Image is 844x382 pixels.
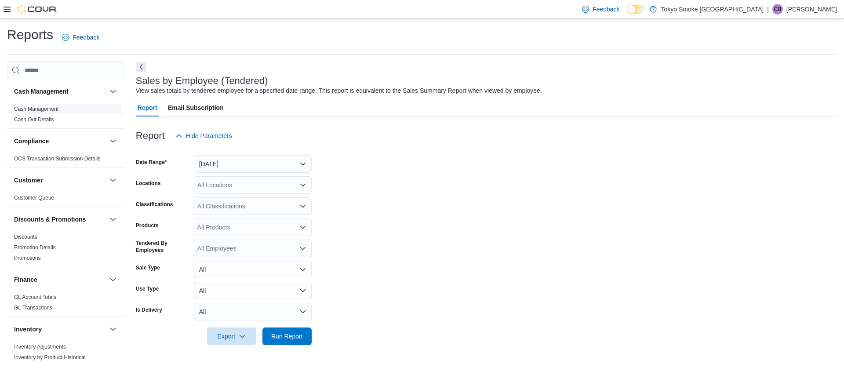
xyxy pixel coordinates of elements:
label: Sale Type [136,264,160,271]
a: Inventory by Product Historical [14,354,86,360]
label: Is Delivery [136,306,162,313]
a: OCS Transaction Submission Details [14,156,101,162]
a: GL Transactions [14,305,52,311]
a: Promotion Details [14,244,56,251]
button: Inventory [108,324,118,335]
button: Export [207,327,256,345]
a: Inventory Adjustments [14,344,66,350]
a: Feedback [58,29,103,46]
label: Use Type [136,285,159,292]
button: All [194,303,312,320]
button: Customer [108,175,118,186]
button: Customer [14,176,106,185]
span: Feedback [73,33,99,42]
span: GL Transactions [14,304,52,311]
button: Open list of options [299,203,306,210]
a: Feedback [578,0,623,18]
button: Compliance [108,136,118,146]
span: Promotions [14,255,41,262]
button: Finance [108,274,118,285]
div: Compliance [7,153,125,167]
div: Cash Management [7,104,125,128]
span: Cash Management [14,106,58,113]
label: Classifications [136,201,173,208]
span: GL Account Totals [14,294,56,301]
button: Open list of options [299,182,306,189]
span: Promotion Details [14,244,56,251]
button: Cash Management [108,86,118,97]
div: Discounts & Promotions [7,232,125,267]
img: Cova [18,5,57,14]
button: [DATE] [194,155,312,173]
h1: Reports [7,26,53,44]
div: Finance [7,292,125,317]
a: Cash Out Details [14,116,54,123]
button: Run Report [262,327,312,345]
span: OCS Transaction Submission Details [14,155,101,162]
button: Next [136,62,146,72]
button: All [194,282,312,299]
span: Inventory Adjustments [14,343,66,350]
span: Customer Queue [14,194,54,201]
div: Customer [7,193,125,207]
a: Cash Management [14,106,58,112]
h3: Finance [14,275,37,284]
button: Hide Parameters [172,127,236,145]
label: Products [136,222,159,229]
h3: Compliance [14,137,49,146]
a: GL Account Totals [14,294,56,300]
h3: Cash Management [14,87,69,96]
div: Codi Baechler [772,4,783,15]
button: All [194,261,312,278]
label: Locations [136,180,161,187]
button: Open list of options [299,224,306,231]
h3: Inventory [14,325,42,334]
span: Email Subscription [168,99,224,116]
span: Hide Parameters [186,131,232,140]
button: Discounts & Promotions [108,214,118,225]
button: Discounts & Promotions [14,215,106,224]
label: Date Range [136,159,167,166]
button: Compliance [14,137,106,146]
a: Customer Queue [14,195,54,201]
span: Inventory by Product Historical [14,354,86,361]
span: Discounts [14,233,37,240]
span: Feedback [593,5,619,14]
span: Inventory Count Details [14,364,69,371]
h3: Report [136,131,165,141]
button: Open list of options [299,245,306,252]
h3: Sales by Employee (Tendered) [136,76,268,86]
span: Export [212,327,251,345]
h3: Customer [14,176,43,185]
button: Finance [14,275,106,284]
button: Inventory [14,325,106,334]
label: Tendered By Employees [136,240,190,254]
h3: Discounts & Promotions [14,215,86,224]
button: Cash Management [14,87,106,96]
span: Report [138,99,157,116]
a: Promotions [14,255,41,261]
p: | [767,4,769,15]
span: Run Report [271,332,303,341]
div: View sales totals by tendered employee for a specified date range. This report is equivalent to t... [136,86,542,95]
p: [PERSON_NAME] [786,4,837,15]
a: Inventory Count Details [14,365,69,371]
a: Discounts [14,234,37,240]
input: Dark Mode [627,5,645,14]
span: CB [774,4,782,15]
p: Tokyo Smoke [GEOGRAPHIC_DATA] [661,4,764,15]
